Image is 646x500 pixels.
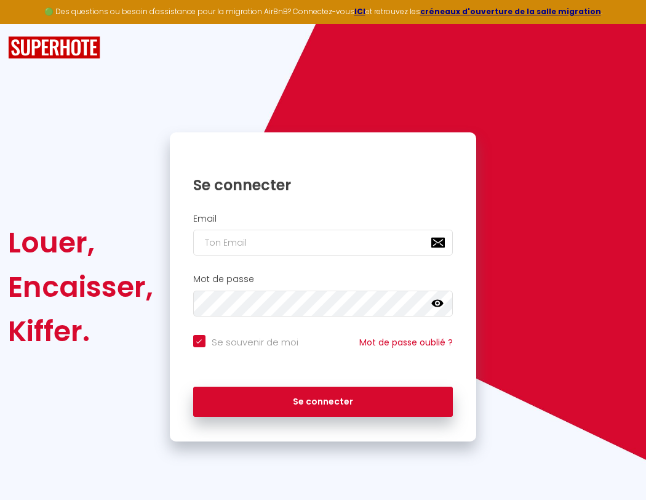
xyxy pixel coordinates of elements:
[193,214,453,224] h2: Email
[193,274,453,284] h2: Mot de passe
[420,6,601,17] a: créneaux d'ouverture de la salle migration
[193,230,453,256] input: Ton Email
[193,175,453,195] h1: Se connecter
[8,309,153,353] div: Kiffer.
[8,220,153,265] div: Louer,
[8,265,153,309] div: Encaisser,
[8,36,100,59] img: SuperHote logo
[359,336,453,349] a: Mot de passe oublié ?
[193,387,453,417] button: Se connecter
[354,6,365,17] a: ICI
